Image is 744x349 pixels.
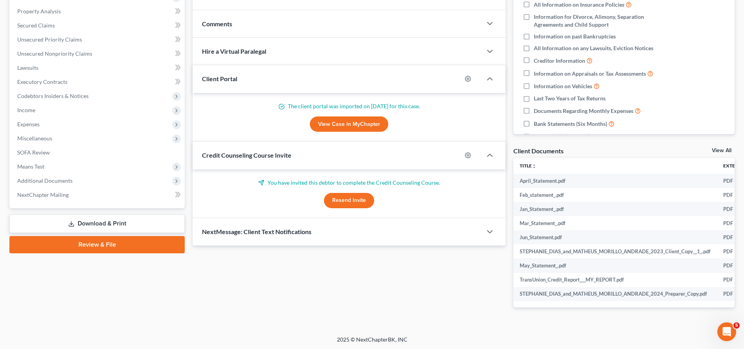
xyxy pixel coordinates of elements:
td: Jan_Statement_.pdf [513,202,717,216]
td: STEPHANIE_DIAS_and_MATHEUS_MORILLO_ANDRADE_2023_Client_Copy__1_.pdf [513,244,717,258]
span: Last Two Years of Tax Returns [534,95,606,102]
p: You have invited this debtor to complete the Credit Counseling Course. [202,179,496,187]
span: Information for Divorce, Alimony, Separation Agreements and Child Support [534,13,673,29]
td: Feb_statement_.pdf [513,188,717,202]
span: All Information on any Lawsuits, Eviction Notices [534,44,653,52]
a: Secured Claims [11,18,185,33]
span: Bank Statements (Six Months) [534,120,607,128]
span: Unsecured Nonpriority Claims [17,50,92,57]
span: Information on Vehicles [534,82,592,90]
a: Unsecured Priority Claims [11,33,185,47]
span: SOFA Review [17,149,50,156]
a: View All [712,148,731,153]
span: Pay Stubs (Six Months) [534,132,590,140]
a: NextChapter Mailing [11,188,185,202]
a: Titleunfold_more [520,163,537,169]
a: Review & File [9,236,185,253]
span: Executory Contracts [17,78,67,85]
a: SOFA Review [11,145,185,160]
i: unfold_more [532,164,537,169]
span: Income [17,107,35,113]
button: Resend Invite [324,193,374,209]
span: Miscellaneous [17,135,52,142]
a: Download & Print [9,214,185,233]
a: Executory Contracts [11,75,185,89]
a: Lawsuits [11,61,185,75]
a: Property Analysis [11,4,185,18]
span: Information on Appraisals or Tax Assessments [534,70,646,78]
span: Secured Claims [17,22,55,29]
span: Client Portal [202,75,237,82]
span: Hire a Virtual Paralegal [202,47,266,55]
a: Unsecured Nonpriority Claims [11,47,185,61]
td: STEPHANIE_DIAS_and_MATHEUS_MORILLO_ANDRADE_2024_Preparer_Copy.pdf [513,287,717,301]
a: View Case in MyChapter [310,116,388,132]
span: All Information on Insurance Policies [534,1,624,9]
span: NextChapter Mailing [17,191,69,198]
td: Mar_Statement_.pdf [513,216,717,230]
span: Codebtors Insiders & Notices [17,93,89,99]
span: Comments [202,20,232,27]
span: Means Test [17,163,44,170]
span: Additional Documents [17,177,73,184]
span: NextMessage: Client Text Notifications [202,228,311,235]
iframe: Intercom live chat [717,322,736,341]
span: 5 [733,322,740,329]
td: Jun_Statement.pdf [513,230,717,244]
span: Property Analysis [17,8,61,15]
span: Lawsuits [17,64,38,71]
td: April_Statement.pdf [513,174,717,188]
span: Information on past Bankruptcies [534,33,616,40]
span: Expenses [17,121,40,127]
p: The client portal was imported on [DATE] for this case. [202,102,496,110]
span: Documents Regarding Monthly Expenses [534,107,633,115]
div: Client Documents [513,147,564,155]
span: Unsecured Priority Claims [17,36,82,43]
td: TransUnion_Credit_Report___MY_REPORT.pdf [513,273,717,287]
span: Credit Counseling Course Invite [202,151,291,159]
td: May_Statement_.pdf [513,258,717,273]
span: Creditor Information [534,57,585,65]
